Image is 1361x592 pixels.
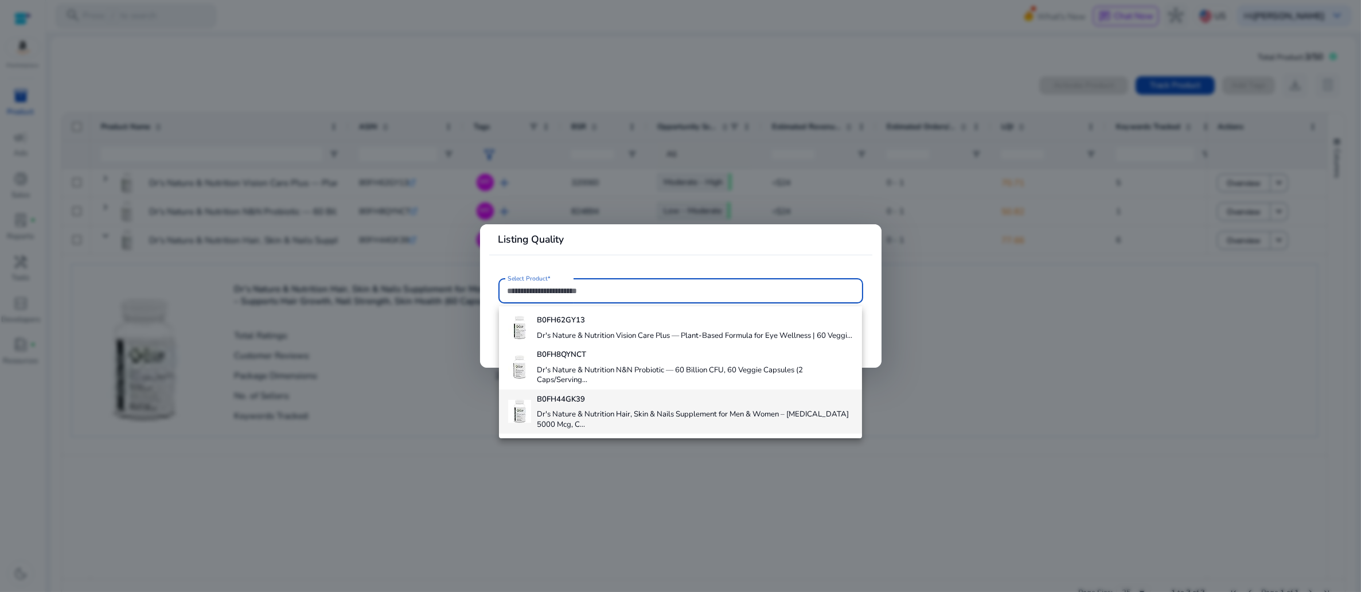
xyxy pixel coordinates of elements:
[537,410,853,430] h4: Dr's Nature & Nutrition Hair, Skin & Nails Supplement for Men & Women – [MEDICAL_DATA] 5000 Mcg, ...
[537,365,853,385] h4: Dr's Nature & Nutrition N&N Probiotic — 60 Billion CFU, 60 Veggie Capsules (2 Caps/Serving...
[508,316,531,339] img: 4177ud3iVrL._AC_US40_.jpg
[537,315,585,325] b: B0FH62GY13
[537,349,586,360] b: B0FH8QYNCT
[498,232,564,246] b: Listing Quality
[537,331,852,341] h4: Dr's Nature & Nutrition Vision Care Plus — Plant-Based Formula for Eye Wellness | 60 Veggi...
[508,356,531,379] img: 41swXBBDcwL._AC_US40_.jpg
[508,400,531,423] img: 41ICkUZHvFL._AC_US40_.jpg
[537,394,585,404] b: B0FH44GK39
[508,275,550,283] mat-label: Select Product*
